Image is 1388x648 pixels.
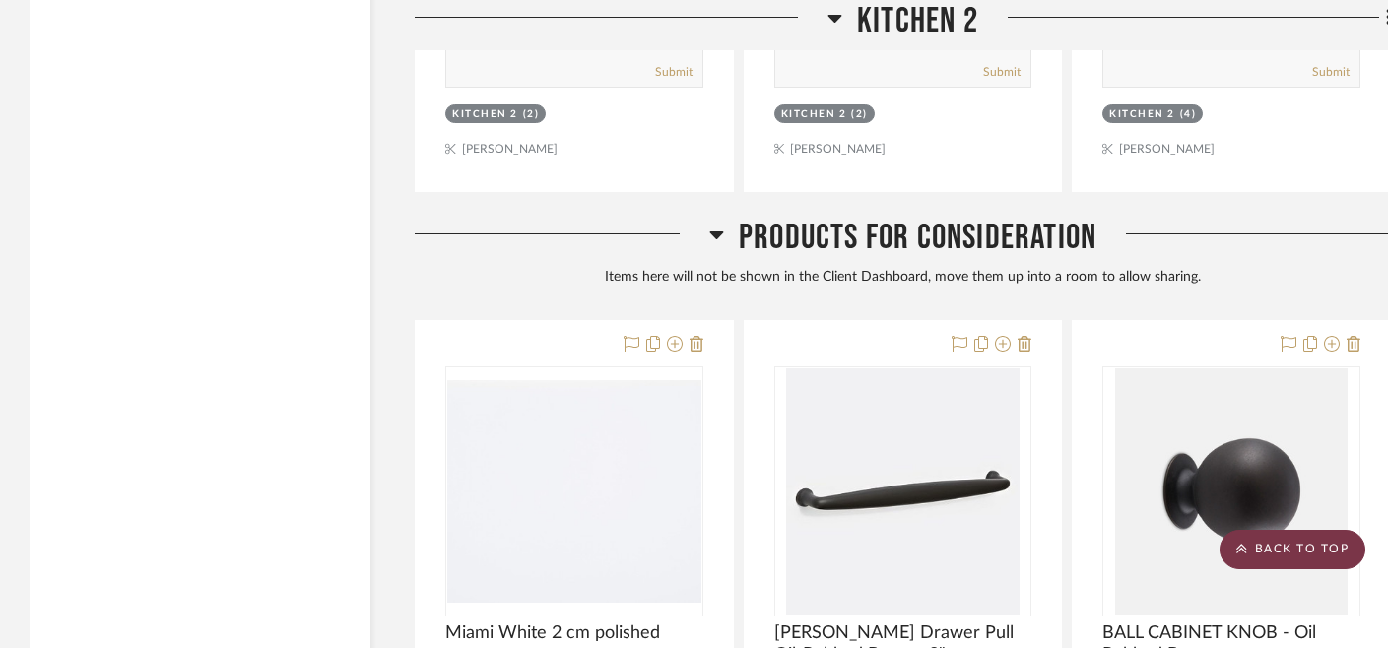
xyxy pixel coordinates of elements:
div: 0 [775,367,1031,616]
div: Kitchen 2 [781,107,847,122]
img: Miami White 2 cm polished [447,380,701,603]
div: Kitchen 2 [452,107,518,122]
scroll-to-top-button: BACK TO TOP [1220,530,1365,569]
button: Submit [655,63,693,81]
button: Submit [983,63,1021,81]
img: BALL CABINET KNOB - Oil Rubbed Bronze [1115,368,1348,615]
span: Miami White 2 cm polished [445,622,660,644]
div: 0 [1103,367,1359,616]
div: Kitchen 2 [1109,107,1175,122]
img: Claybourne Drawer Pull Oil-Rubbed Bronze 8" [786,368,1019,615]
button: Submit [1312,63,1350,81]
div: (2) [523,107,540,122]
span: Products For Consideration [739,217,1096,259]
div: (4) [1180,107,1197,122]
div: (2) [851,107,868,122]
div: 0 [446,367,702,616]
